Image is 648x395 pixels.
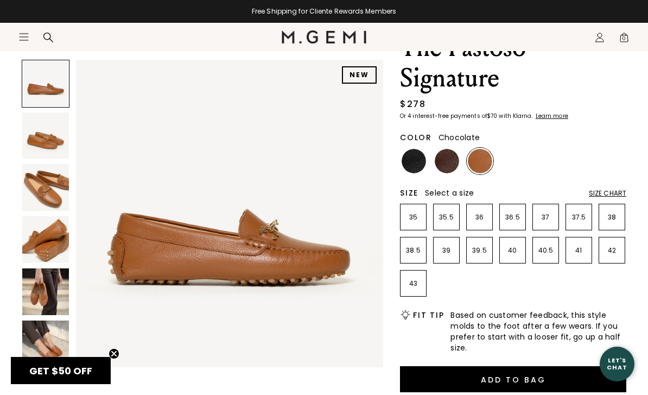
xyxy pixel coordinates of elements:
div: Let's Chat [600,357,634,371]
p: 40.5 [533,246,558,255]
p: 38 [599,213,625,222]
span: Select a size [425,187,474,198]
img: The Pastoso Signature [22,164,69,211]
p: 37 [533,213,558,222]
a: Learn more [535,113,568,120]
p: 39.5 [467,246,492,255]
img: The Pastoso Signature [22,216,69,263]
p: 37.5 [566,213,592,222]
img: M.Gemi [282,30,367,43]
button: Close teaser [109,348,119,359]
klarna-placement-style-body: Or 4 interest-free payments of [400,112,487,120]
span: Chocolate [439,132,480,143]
h2: Color [400,133,432,142]
button: Add to Bag [400,366,626,392]
p: 42 [599,246,625,255]
p: 40 [500,246,525,255]
p: 38.5 [401,246,426,255]
img: The Pastoso Signature [22,268,69,315]
span: GET $50 OFF [29,364,92,378]
h2: Size [400,189,418,197]
span: Based on customer feedback, this style molds to the foot after a few wears. If you prefer to star... [450,310,626,353]
p: 39 [434,246,459,255]
img: The Pastoso Signature [22,321,69,367]
p: 36.5 [500,213,525,222]
img: The Pastoso Signature [76,60,383,367]
klarna-placement-style-cta: Learn more [536,112,568,120]
button: Open site menu [18,32,29,42]
span: 0 [619,34,630,45]
p: 36 [467,213,492,222]
h2: Fit Tip [413,311,444,319]
img: Chocolate [435,149,459,173]
klarna-placement-style-body: with Klarna [499,112,534,120]
p: 35 [401,213,426,222]
div: $278 [400,98,425,111]
div: NEW [342,66,377,84]
img: Black [402,149,426,173]
div: Size Chart [589,189,626,198]
p: 43 [401,279,426,288]
img: The Pastoso Signature [22,112,69,159]
p: 41 [566,246,592,255]
klarna-placement-style-amount: $70 [487,112,497,120]
p: 35.5 [434,213,459,222]
img: Tan [468,149,492,173]
div: GET $50 OFFClose teaser [11,357,111,384]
